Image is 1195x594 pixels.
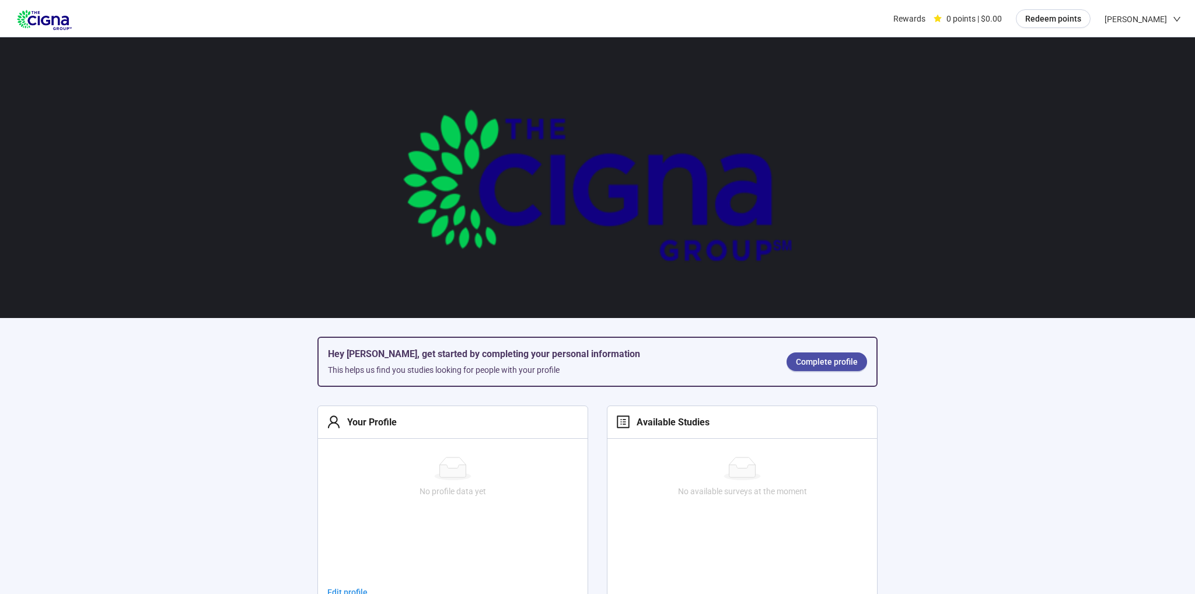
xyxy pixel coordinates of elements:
a: Complete profile [787,352,867,371]
div: Available Studies [630,415,710,429]
h5: Hey [PERSON_NAME], get started by completing your personal information [328,347,768,361]
span: down [1173,15,1181,23]
span: star [934,15,942,23]
span: Redeem points [1025,12,1081,25]
span: profile [616,415,630,429]
button: Redeem points [1016,9,1091,28]
div: Your Profile [341,415,397,429]
div: No profile data yet [323,485,583,498]
span: Complete profile [796,355,858,368]
span: user [327,415,341,429]
div: No available surveys at the moment [612,485,872,498]
div: This helps us find you studies looking for people with your profile [328,364,768,376]
span: [PERSON_NAME] [1105,1,1167,38]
